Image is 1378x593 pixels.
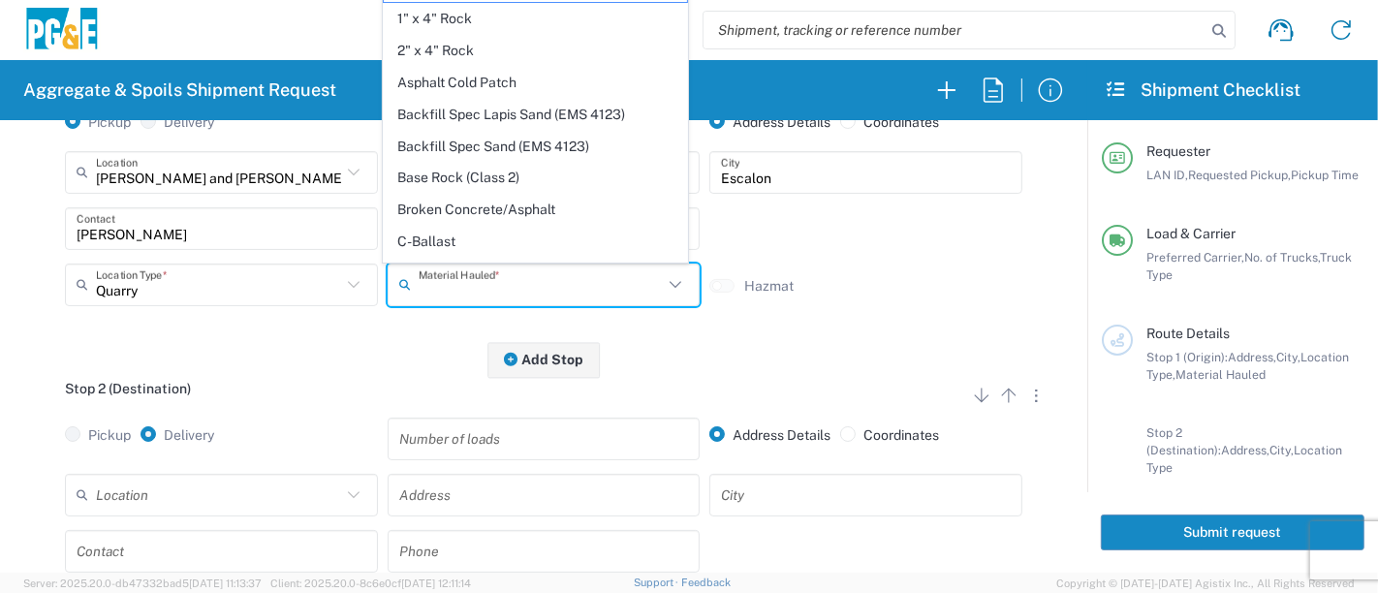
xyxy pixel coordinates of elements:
[1146,143,1210,159] span: Requester
[634,577,682,588] a: Support
[1146,168,1188,182] span: LAN ID,
[1146,350,1228,364] span: Stop 1 (Origin):
[401,577,471,589] span: [DATE] 12:11:14
[1188,168,1291,182] span: Requested Pickup,
[744,277,794,295] label: Hazmat
[1056,575,1355,592] span: Copyright © [DATE]-[DATE] Agistix Inc., All Rights Reserved
[1146,425,1221,457] span: Stop 2 (Destination):
[1146,250,1244,265] span: Preferred Carrier,
[1244,250,1320,265] span: No. of Trucks,
[1221,443,1269,457] span: Address,
[709,113,830,131] label: Address Details
[681,577,731,588] a: Feedback
[1146,326,1230,341] span: Route Details
[840,426,939,444] label: Coordinates
[487,342,600,378] button: Add Stop
[384,132,687,162] span: Backfill Spec Sand (EMS 4123)
[384,100,687,130] span: Backfill Spec Lapis Sand (EMS 4123)
[23,8,101,53] img: pge
[709,426,830,444] label: Address Details
[384,163,687,193] span: Base Rock (Class 2)
[384,227,687,257] span: C-Ballast
[704,12,1206,48] input: Shipment, tracking or reference number
[384,195,687,225] span: Broken Concrete/Asphalt
[23,78,336,102] h2: Aggregate & Spoils Shipment Request
[840,113,939,131] label: Coordinates
[1175,367,1266,382] span: Material Hauled
[1291,168,1359,182] span: Pickup Time
[65,381,191,396] span: Stop 2 (Destination)
[270,577,471,589] span: Client: 2025.20.0-8c6e0cf
[189,577,262,589] span: [DATE] 11:13:37
[23,577,262,589] span: Server: 2025.20.0-db47332bad5
[1146,226,1236,241] span: Load & Carrier
[1101,515,1364,550] button: Submit request
[1228,350,1276,364] span: Address,
[384,259,687,289] span: Crushed Base Rock (3/4")
[1276,350,1300,364] span: City,
[1269,443,1294,457] span: City,
[1105,78,1300,102] h2: Shipment Checklist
